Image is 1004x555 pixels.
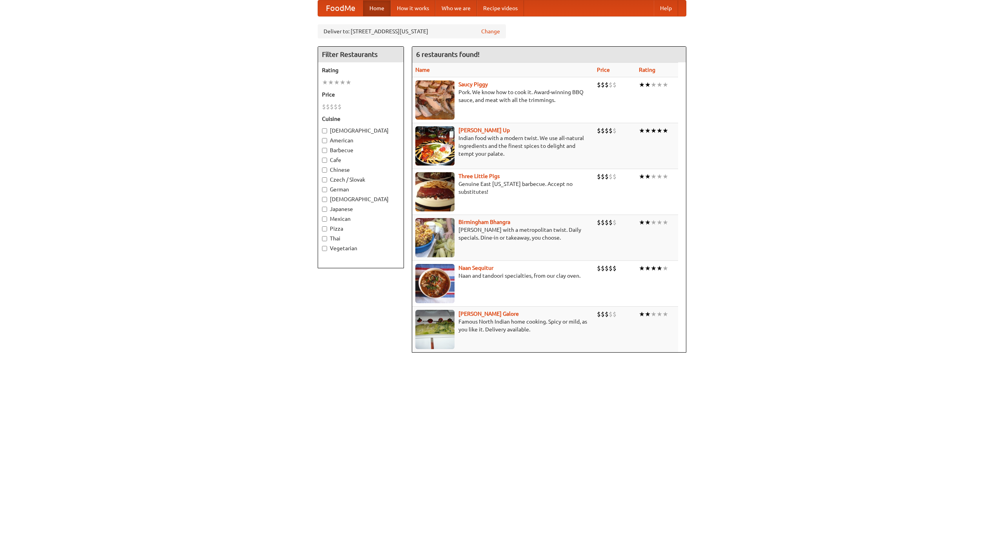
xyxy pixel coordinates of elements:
[613,310,617,318] li: $
[334,102,338,111] li: $
[613,172,617,181] li: $
[605,218,609,227] li: $
[330,102,334,111] li: $
[326,102,330,111] li: $
[597,126,601,135] li: $
[645,126,651,135] li: ★
[322,235,400,242] label: Thai
[458,127,510,133] b: [PERSON_NAME] Up
[605,172,609,181] li: $
[662,218,668,227] li: ★
[597,264,601,273] li: $
[322,215,400,223] label: Mexican
[322,127,400,135] label: [DEMOGRAPHIC_DATA]
[322,128,327,133] input: [DEMOGRAPHIC_DATA]
[645,264,651,273] li: ★
[322,177,327,182] input: Czech / Slovak
[346,78,351,87] li: ★
[639,80,645,89] li: ★
[651,126,657,135] li: ★
[477,0,524,16] a: Recipe videos
[645,172,651,181] li: ★
[639,67,655,73] a: Rating
[605,126,609,135] li: $
[651,172,657,181] li: ★
[601,80,605,89] li: $
[458,81,488,87] a: Saucy Piggy
[415,264,455,303] img: naansequitur.jpg
[318,47,404,62] h4: Filter Restaurants
[609,264,613,273] li: $
[322,148,327,153] input: Barbecue
[597,172,601,181] li: $
[639,310,645,318] li: ★
[322,225,400,233] label: Pizza
[322,146,400,154] label: Barbecue
[601,218,605,227] li: $
[605,264,609,273] li: $
[322,167,327,173] input: Chinese
[322,186,400,193] label: German
[322,158,327,163] input: Cafe
[458,311,519,317] a: [PERSON_NAME] Galore
[657,126,662,135] li: ★
[415,88,591,104] p: Pork. We know how to cook it. Award-winning BBQ sauce, and meat with all the trimmings.
[597,310,601,318] li: $
[609,218,613,227] li: $
[458,219,510,225] a: Birmingham Bhangra
[415,180,591,196] p: Genuine East [US_STATE] barbecue. Accept no substitutes!
[657,264,662,273] li: ★
[609,126,613,135] li: $
[322,195,400,203] label: [DEMOGRAPHIC_DATA]
[328,78,334,87] li: ★
[416,51,480,58] ng-pluralize: 6 restaurants found!
[322,138,327,143] input: American
[651,264,657,273] li: ★
[322,102,326,111] li: $
[657,310,662,318] li: ★
[322,136,400,144] label: American
[651,80,657,89] li: ★
[662,310,668,318] li: ★
[609,80,613,89] li: $
[662,80,668,89] li: ★
[645,218,651,227] li: ★
[458,173,500,179] a: Three Little Pigs
[601,172,605,181] li: $
[334,78,340,87] li: ★
[340,78,346,87] li: ★
[322,197,327,202] input: [DEMOGRAPHIC_DATA]
[391,0,435,16] a: How it works
[597,67,610,73] a: Price
[639,126,645,135] li: ★
[322,236,327,241] input: Thai
[651,218,657,227] li: ★
[435,0,477,16] a: Who we are
[415,218,455,257] img: bhangra.jpg
[415,318,591,333] p: Famous North Indian home cooking. Spicy or mild, as you like it. Delivery available.
[657,80,662,89] li: ★
[322,246,327,251] input: Vegetarian
[322,187,327,192] input: German
[338,102,342,111] li: $
[662,126,668,135] li: ★
[415,134,591,158] p: Indian food with a modern twist. We use all-natural ingredients and the finest spices to delight ...
[322,166,400,174] label: Chinese
[662,264,668,273] li: ★
[601,126,605,135] li: $
[651,310,657,318] li: ★
[481,27,500,35] a: Change
[415,272,591,280] p: Naan and tandoori specialties, from our clay oven.
[639,172,645,181] li: ★
[458,265,493,271] a: Naan Sequitur
[639,264,645,273] li: ★
[657,218,662,227] li: ★
[322,115,400,123] h5: Cuisine
[322,226,327,231] input: Pizza
[601,264,605,273] li: $
[415,80,455,120] img: saucy.jpg
[322,205,400,213] label: Japanese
